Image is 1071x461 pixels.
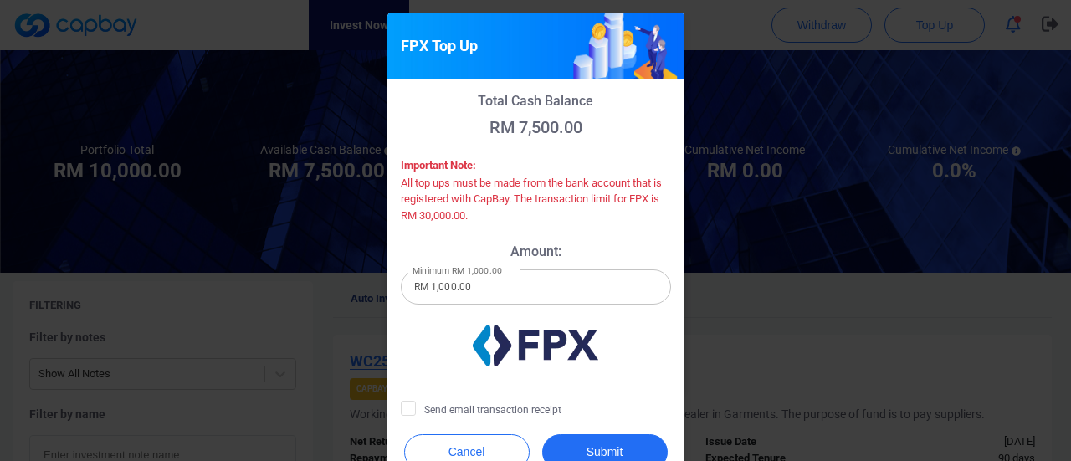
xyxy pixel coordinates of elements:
img: fpxLogo [473,325,598,366]
label: Minimum RM 1,000.00 [413,264,502,277]
p: Amount: [401,243,671,259]
p: All top ups must be made from the bank account that is registered with CapBay. The transaction li... [401,175,671,224]
p: Total Cash Balance [401,93,671,109]
h5: FPX Top Up [401,36,478,56]
strong: Important Note: [401,159,476,172]
p: RM 7,500.00 [401,117,671,137]
span: Send email transaction receipt [401,401,561,417]
span: RM 30,000.00 [401,209,465,222]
